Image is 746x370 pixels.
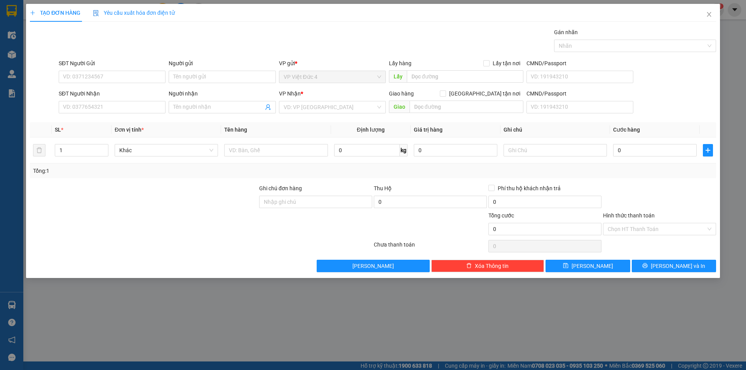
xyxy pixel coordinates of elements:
span: Khác [119,144,213,156]
span: printer [642,263,648,269]
div: VP gửi [279,59,386,68]
button: Close [698,4,720,26]
span: [PERSON_NAME] và In [651,262,705,270]
span: SL [55,127,61,133]
span: Phí thu hộ khách nhận trả [495,184,564,193]
span: Cước hàng [613,127,640,133]
span: Giao hàng [389,90,414,97]
span: delete [466,263,472,269]
div: Tổng: 1 [33,167,288,175]
span: Tổng cước [488,212,514,219]
span: VP Nhận [279,90,301,97]
div: Người nhận [169,89,275,98]
span: Giao [389,101,410,113]
button: printer[PERSON_NAME] và In [632,260,716,272]
span: Thu Hộ [374,185,392,191]
div: Người gửi [169,59,275,68]
span: [PERSON_NAME] [352,262,394,270]
span: TẠO ĐƠN HÀNG [30,10,80,16]
span: VP Việt Đức 4 [284,71,381,83]
span: close [706,11,712,17]
button: save[PERSON_NAME] [546,260,630,272]
button: deleteXóa Thông tin [431,260,544,272]
button: delete [33,144,45,156]
span: [GEOGRAPHIC_DATA] tận nơi [446,89,523,98]
input: Dọc đường [407,70,523,83]
label: Hình thức thanh toán [603,212,655,219]
button: plus [703,144,713,156]
div: SĐT Người Nhận [59,89,166,98]
input: 0 [414,144,497,156]
span: Giá trị hàng [414,127,443,133]
label: Ghi chú đơn hàng [259,185,302,191]
div: SĐT Người Gửi [59,59,166,68]
span: user-add [265,104,271,110]
span: Đơn vị tính [115,127,144,133]
span: [PERSON_NAME] [572,262,613,270]
div: Chưa thanh toán [373,240,488,254]
span: Lấy tận nơi [490,59,523,68]
div: CMND/Passport [526,89,633,98]
input: Dọc đường [410,101,523,113]
label: Gán nhãn [554,29,578,35]
span: kg [400,144,408,156]
span: save [563,263,568,269]
input: VD: Bàn, Ghế [224,144,328,156]
input: Ghi chú đơn hàng [259,196,372,208]
span: Lấy [389,70,407,83]
button: [PERSON_NAME] [317,260,430,272]
span: Xóa Thông tin [475,262,509,270]
div: CMND/Passport [526,59,633,68]
img: icon [93,10,99,16]
input: Ghi Chú [504,144,607,156]
span: Yêu cầu xuất hóa đơn điện tử [93,10,175,16]
span: plus [703,147,713,153]
th: Ghi chú [500,122,610,137]
span: Lấy hàng [389,60,411,66]
span: Định lượng [357,127,385,133]
span: Tên hàng [224,127,247,133]
span: plus [30,10,35,16]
